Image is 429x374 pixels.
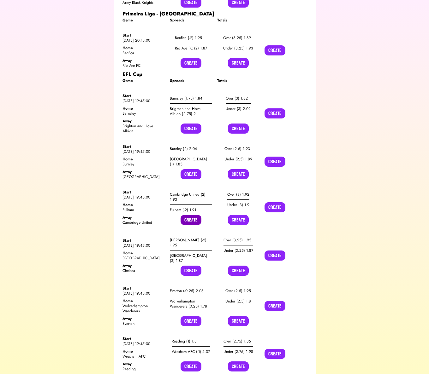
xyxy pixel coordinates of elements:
div: Everton [122,321,165,326]
div: Over (2.5) 1.95 [225,286,251,296]
div: [DATE] 20:15:00 [122,38,165,43]
div: Start [122,190,165,195]
div: [GEOGRAPHIC_DATA] [122,174,165,179]
div: Start [122,336,165,341]
div: Under (3) 2.02 [226,104,251,114]
button: Create [265,349,285,359]
div: Away [122,263,165,268]
div: Everton (-0.25) 2.08 [170,286,212,296]
div: [GEOGRAPHIC_DATA] [122,256,165,261]
div: Chelsea [122,268,165,273]
div: [DATE] 19:45:00 [122,243,165,248]
div: Over (2.75) 1.85 [223,336,253,347]
div: Away [122,169,165,174]
div: Reading (1) 1.8 [172,336,210,347]
button: Create [181,124,201,134]
div: Wolverhampton Wanderers (0.25) 1.78 [170,296,212,311]
button: Create [228,169,249,179]
div: Under (2.5) 1.89 [224,154,252,164]
div: Fulham [122,207,165,212]
div: Over (3.25) 1.95 [223,235,253,245]
div: Barnsley [122,111,165,116]
div: Home [122,45,165,50]
div: Over (3) 1.92 [227,189,249,200]
div: Away [122,316,165,321]
div: [DATE] 19:45:00 [122,195,165,200]
div: [GEOGRAPHIC_DATA] (1) 1.85 [170,154,212,169]
div: Brighton and Hove Albion [122,124,165,134]
div: Primeira Liga - [GEOGRAPHIC_DATA] [122,10,307,18]
button: Create [181,316,201,326]
div: Barnsley (1.75) 1.84 [170,93,212,104]
div: Wolverhampton Wanderers [122,303,165,314]
div: Start [122,286,165,291]
div: Brighton and Hove Albion (-1.75) 2 [170,104,212,119]
button: Create [265,250,285,261]
div: Home [122,298,165,303]
div: [GEOGRAPHIC_DATA] (2) 1.87 [170,250,212,266]
div: Over (3) 1.82 [226,93,251,104]
div: Reading [122,366,165,371]
div: Away [122,58,165,63]
div: Under (2.75) 1.98 [223,347,253,357]
button: Create [228,316,249,326]
div: Game [122,18,165,23]
div: EFL Cup [122,71,307,78]
div: Home [122,106,165,111]
div: Wrexham AFC [122,354,165,359]
div: Rio Ave FC (2) 1.87 [175,43,207,53]
div: Over (3.25) 1.89 [223,33,253,43]
button: Create [181,58,201,68]
div: [PERSON_NAME] (-2) 1.95 [170,235,212,250]
div: Burnley (-1) 2.04 [170,144,212,154]
div: Wrexham AFC (-1) 2.07 [172,347,210,357]
div: Cambridge United [122,220,165,225]
button: Create [228,124,249,134]
div: Benfica [122,50,165,55]
div: Home [122,349,165,354]
button: Create [181,215,201,225]
button: Create [265,157,285,167]
button: Create [228,215,249,225]
div: Spreads [170,78,212,83]
button: Create [181,169,201,179]
div: Under (3) 1.9 [227,200,249,210]
button: Create [265,301,285,311]
div: Home [122,157,165,162]
div: Start [122,144,165,149]
div: [DATE] 19:45:00 [122,149,165,154]
div: Home [122,202,165,207]
div: Away [122,215,165,220]
div: [DATE] 19:45:00 [122,341,165,346]
div: Start [122,93,165,98]
button: Create [265,45,285,55]
div: Totals [217,78,259,83]
button: Create [181,361,201,371]
button: Create [228,361,249,371]
div: Game [122,78,165,83]
div: Fulham (-2) 1.91 [170,205,212,215]
div: Home [122,250,165,256]
div: Under (3.25) 1.93 [223,43,253,53]
div: Benfica (-2) 1.95 [175,33,207,43]
button: Create [228,266,249,276]
div: Start [122,238,165,243]
div: [DATE] 19:45:00 [122,98,165,103]
button: Create [181,266,201,276]
div: Away [122,361,165,366]
div: Away [122,118,165,124]
button: Create [228,58,249,68]
div: [DATE] 19:45:00 [122,291,165,296]
div: Under (2.5) 1.8 [225,296,251,306]
div: Totals [217,18,259,23]
div: Burnley [122,162,165,167]
div: Cambridge United (2) 1.93 [170,189,212,205]
div: Under (3.25) 1.87 [223,245,253,256]
div: Over (2.5) 1.93 [224,144,252,154]
div: Rio Ave FC [122,63,165,68]
div: Start [122,33,165,38]
button: Create [265,108,285,118]
button: Create [265,202,285,212]
div: Spreads [170,18,212,23]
